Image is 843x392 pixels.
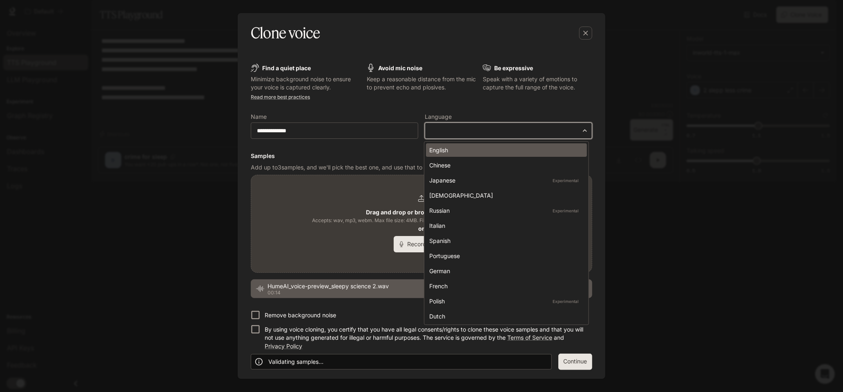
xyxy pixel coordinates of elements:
div: Italian [429,221,580,230]
div: Dutch [429,312,580,321]
p: Experimental [551,207,580,214]
div: Portuguese [429,252,580,260]
div: French [429,282,580,290]
div: [DEMOGRAPHIC_DATA] [429,191,580,200]
div: German [429,267,580,275]
div: Polish [429,297,580,305]
div: Russian [429,206,580,215]
p: Experimental [551,177,580,184]
div: Spanish [429,236,580,245]
div: Japanese [429,176,580,185]
div: English [429,146,580,154]
p: Experimental [551,298,580,305]
div: Chinese [429,161,580,169]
